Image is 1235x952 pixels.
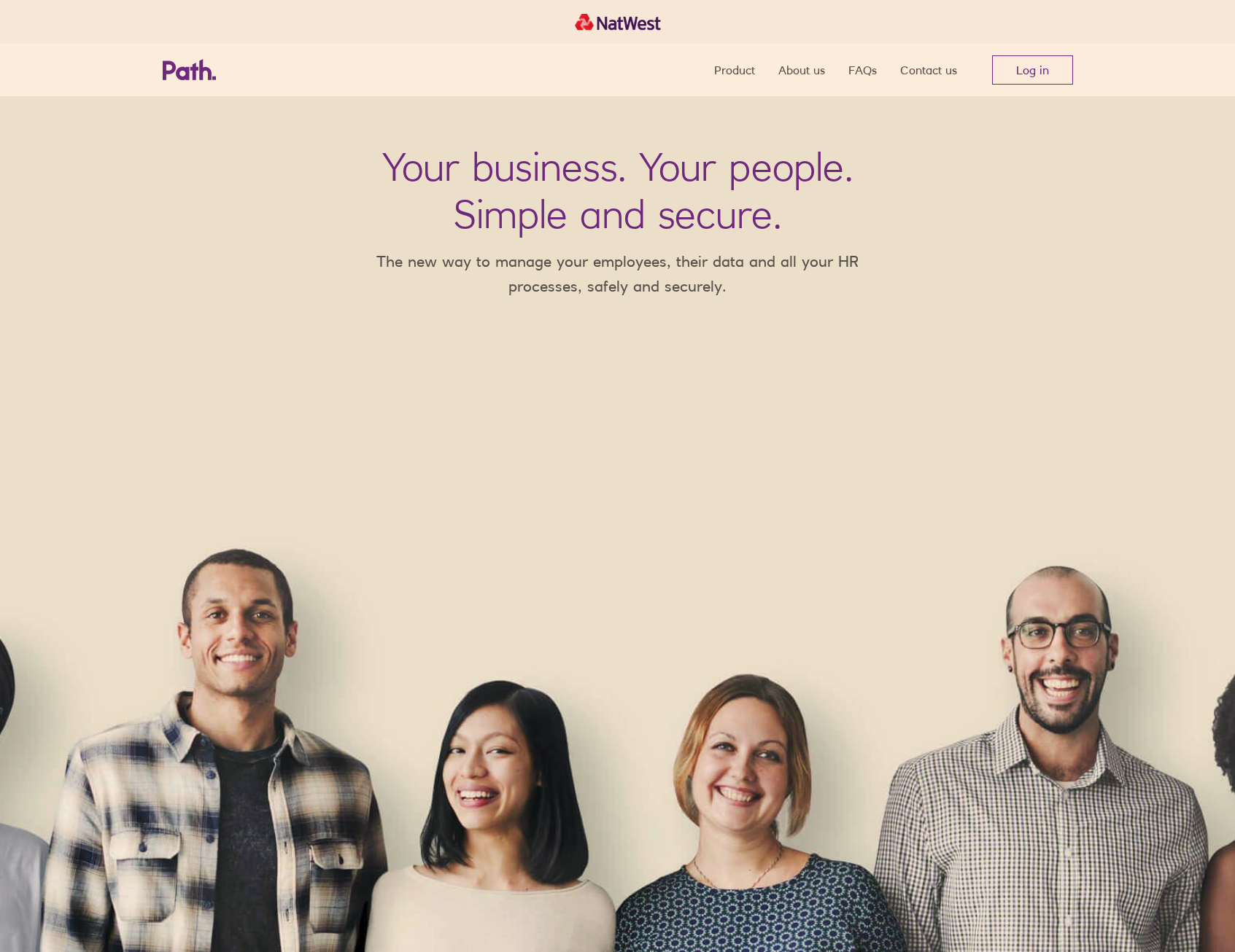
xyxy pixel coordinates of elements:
p: The new way to manage your employees, their data and all your HR processes, safely and securely. [355,249,880,298]
a: About us [778,44,825,96]
h1: Your business. Your people. Simple and secure. [382,143,853,238]
a: Contact us [900,44,957,96]
a: FAQs [848,44,877,96]
a: Product [714,44,755,96]
a: Log in [992,55,1073,85]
